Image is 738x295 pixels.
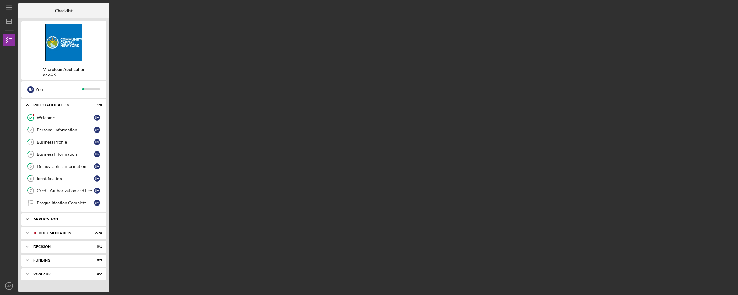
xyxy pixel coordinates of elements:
div: Personal Information [37,127,94,132]
div: J M [94,175,100,182]
b: Microloan Application [43,67,85,72]
div: J M [94,163,100,169]
a: 4Business InformationJM [24,148,103,160]
tspan: 4 [30,152,32,156]
div: J M [94,139,100,145]
div: Application [33,217,99,221]
div: 0 / 2 [91,272,102,276]
a: 2Personal InformationJM [24,124,103,136]
div: J M [94,115,100,121]
div: Funding [33,259,87,262]
div: 0 / 1 [91,245,102,248]
div: Business Information [37,152,94,157]
div: Demographic Information [37,164,94,169]
a: 7Credit Authorization and FeeJM [24,185,103,197]
a: 5Demographic InformationJM [24,160,103,172]
tspan: 2 [30,128,32,132]
div: Identification [37,176,94,181]
text: JM [7,284,11,288]
div: Prequalification Complete [37,200,94,205]
div: Welcome [37,115,94,120]
a: WelcomeJM [24,112,103,124]
div: You [36,84,82,95]
div: $75.0K [43,72,85,77]
b: Checklist [55,8,73,13]
div: 1 / 8 [91,103,102,107]
div: J M [94,200,100,206]
div: Decision [33,245,87,248]
tspan: 7 [30,189,32,193]
div: J M [27,86,34,93]
a: 6IdentificationJM [24,172,103,185]
tspan: 6 [30,177,32,181]
div: Business Profile [37,140,94,144]
div: J M [94,151,100,157]
div: Credit Authorization and Fee [37,188,94,193]
div: J M [94,127,100,133]
div: 0 / 3 [91,259,102,262]
div: Documentation [39,231,87,235]
button: JM [3,280,15,292]
div: Prequalification [33,103,87,107]
a: Prequalification CompleteJM [24,197,103,209]
tspan: 5 [30,165,32,168]
img: Product logo [21,24,106,61]
div: 2 / 20 [91,231,102,235]
tspan: 3 [30,140,32,144]
div: Wrap up [33,272,87,276]
a: 3Business ProfileJM [24,136,103,148]
div: J M [94,188,100,194]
